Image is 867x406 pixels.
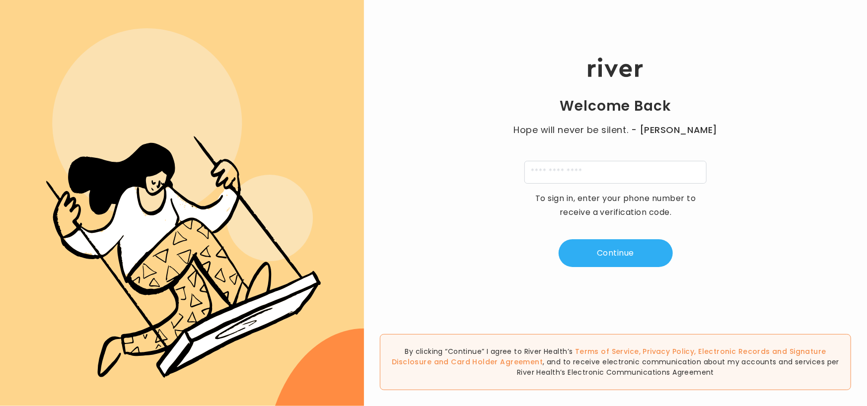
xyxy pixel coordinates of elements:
[529,192,703,219] p: To sign in, enter your phone number to receive a verification code.
[631,123,718,137] span: - [PERSON_NAME]
[575,346,639,356] a: Terms of Service
[560,97,671,115] h1: Welcome Back
[517,357,839,377] span: , and to receive electronic communication about my accounts and services per River Health’s Elect...
[380,334,851,390] div: By clicking “Continue” I agree to River Health’s
[451,357,543,367] a: Card Holder Agreement
[559,239,673,267] button: Continue
[392,346,826,367] span: , , and
[392,346,826,367] a: Electronic Records and Signature Disclosure
[643,346,695,356] a: Privacy Policy
[504,123,727,137] p: Hope will never be silent.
